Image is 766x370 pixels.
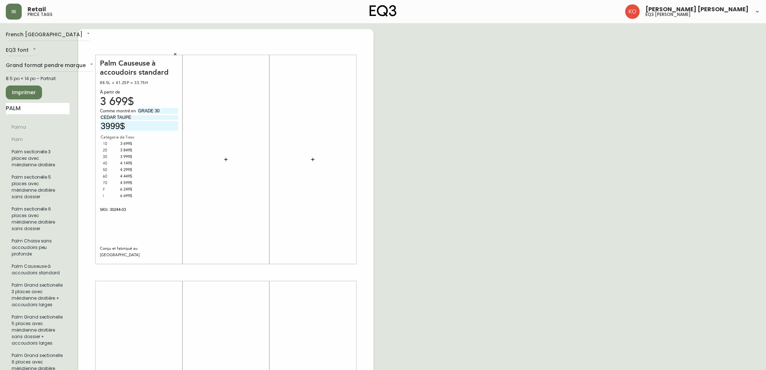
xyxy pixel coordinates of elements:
h5: price tags [28,12,52,17]
input: Prix sans le $ [100,121,178,131]
h5: eq3 [PERSON_NAME] [645,12,691,17]
li: Grand format pendre marque [6,203,70,235]
div: 50 [103,167,118,173]
img: 9beb5e5239b23ed26e0d832b1b8f6f2a [625,4,640,19]
div: 3 699$ [100,99,178,105]
li: Grand format pendre marque [6,311,70,349]
div: 10 [103,141,118,147]
div: Catégorie de Tissu [100,134,135,141]
div: 60 [103,173,118,180]
span: [PERSON_NAME] [PERSON_NAME] [645,7,749,12]
span: Retail [28,7,46,12]
li: Grand format pendre marque [6,146,70,171]
li: Palm [6,133,70,146]
div: 88.5L × 41.25P × 33.75H [100,80,178,86]
div: EQ3 font [6,45,37,57]
div: Grand format pendre marque [6,60,94,72]
img: logo [370,5,396,17]
div: 40 [103,160,118,167]
div: 20 [103,147,118,154]
div: 4 149$ [118,160,132,167]
li: Grand format pendre marque [6,171,70,203]
div: 3 699$ [118,141,132,147]
input: Recherche [6,103,70,115]
div: 3 849$ [118,147,132,154]
div: 6 249$ [118,186,132,193]
div: French [GEOGRAPHIC_DATA] [6,29,91,41]
div: 4 449$ [118,173,132,180]
div: I [103,193,118,199]
div: À partir de [100,89,178,96]
input: Tissu/cuir et pattes [137,108,178,114]
span: Comme montré en [100,108,137,115]
span: Imprimer [12,88,36,97]
div: 6 699$ [118,193,132,199]
div: 30 [103,154,118,160]
div: SKU: 30244-03 [100,207,178,213]
div: 3 999$ [118,154,132,160]
div: F [103,186,118,193]
li: Grand format pendre marque [6,260,70,279]
div: 4 599$ [118,180,132,186]
li: Grand format pendre marque [6,235,70,260]
li: Palma [6,121,70,133]
button: Imprimer [6,86,42,99]
li: Grand format pendre marque [6,279,70,311]
div: Palm Causeuse à accoudoirs standard [100,59,178,77]
div: 8.5 po × 14 po – Portrait [6,75,70,82]
div: 4 299$ [118,167,132,173]
div: Conçu et fabriqué au [GEOGRAPHIC_DATA] [100,245,178,258]
div: 70 [103,180,118,186]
